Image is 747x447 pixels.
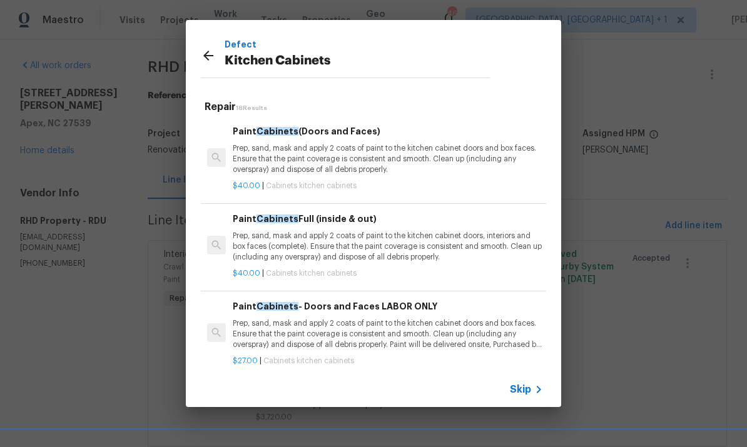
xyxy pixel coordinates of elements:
[233,269,260,277] span: $40.00
[233,143,543,175] p: Prep, sand, mask and apply 2 coats of paint to the kitchen cabinet doors and box faces. Ensure th...
[233,318,543,350] p: Prep, sand, mask and apply 2 coats of paint to the kitchen cabinet doors and box faces. Ensure th...
[233,231,543,263] p: Prep, sand, mask and apply 2 coats of paint to the kitchen cabinet doors, interiors and box faces...
[233,181,543,191] p: |
[225,38,490,51] p: Defect
[225,51,490,71] p: Kitchen Cabinets
[257,302,298,311] span: Cabinets
[266,269,357,277] span: Cabinets kitchen cabinets
[233,212,543,226] h6: Paint Full (inside & out)
[233,357,258,364] span: $27.00
[266,182,357,189] span: Cabinets kitchen cabinets
[257,127,298,136] span: Cabinets
[233,182,260,189] span: $40.00
[236,105,267,111] span: 18 Results
[233,268,543,279] p: |
[510,383,531,396] span: Skip
[263,357,354,364] span: Cabinets kitchen cabinets
[205,101,546,114] h5: Repair
[233,124,543,138] h6: Paint (Doors and Faces)
[233,356,543,366] p: |
[233,299,543,313] h6: Paint - Doors and Faces LABOR ONLY
[257,214,298,223] span: Cabinets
